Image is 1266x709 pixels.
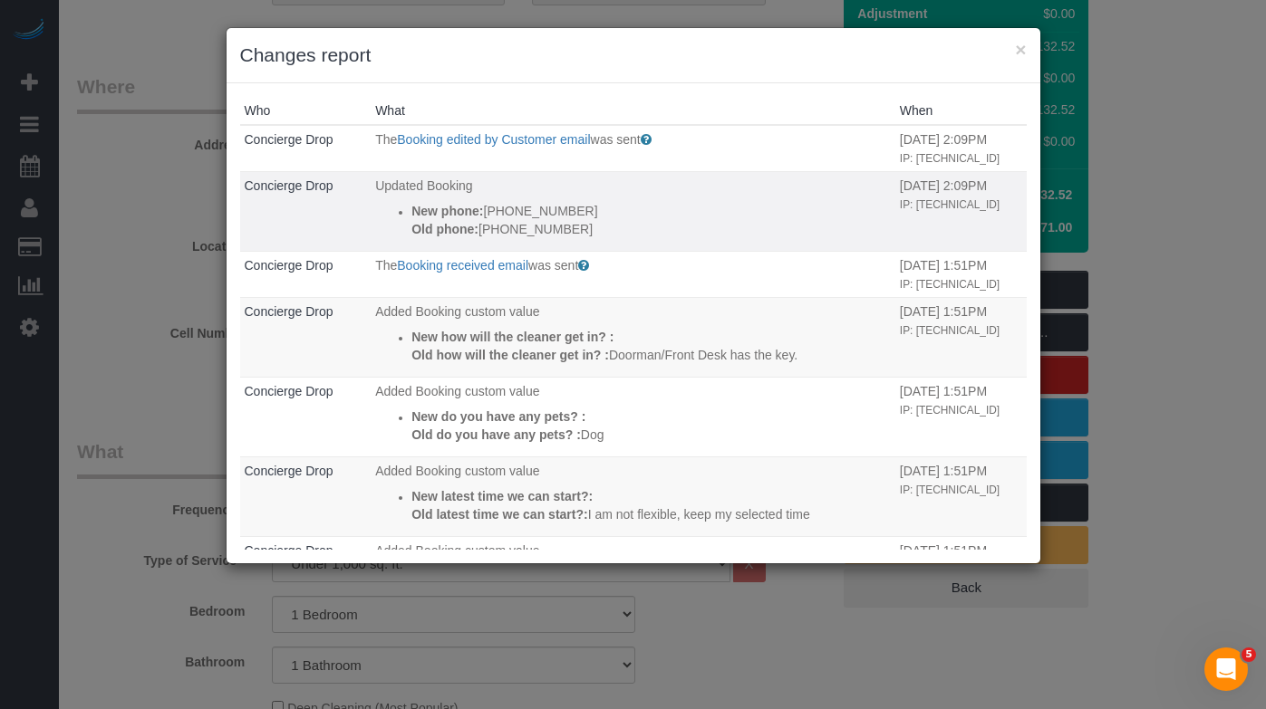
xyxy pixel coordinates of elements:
button: × [1015,40,1026,59]
p: Doorman/Front Desk has the key. [411,346,891,364]
strong: Old do you have any pets? : [411,427,581,442]
strong: Old how will the cleaner get in? : [411,348,609,362]
p: Dog [411,426,891,444]
a: Concierge Drop [245,464,333,478]
small: IP: [TECHNICAL_ID] [900,198,1000,211]
small: IP: [TECHNICAL_ID] [900,484,1000,496]
th: Who [240,97,372,125]
td: What [371,377,895,456]
td: When [895,536,1027,616]
td: When [895,377,1027,456]
a: Booking edited by Customer email [397,132,590,147]
td: What [371,125,895,171]
small: IP: [TECHNICAL_ID] [900,404,1000,417]
span: Updated Booking [375,178,472,193]
td: When [895,251,1027,297]
td: Who [240,171,372,251]
td: When [895,171,1027,251]
a: Booking received email [397,258,528,273]
span: Added Booking custom value [375,543,539,558]
a: Concierge Drop [245,258,333,273]
td: Who [240,251,372,297]
td: When [895,125,1027,171]
strong: New latest time we can start?: [411,489,593,503]
td: What [371,456,895,536]
strong: New do you have any pets? : [411,409,585,424]
strong: Old phone: [411,222,478,236]
td: Who [240,456,372,536]
a: Concierge Drop [245,178,333,193]
strong: New how will the cleaner get in? : [411,330,614,344]
td: What [371,536,895,616]
small: IP: [TECHNICAL_ID] [900,152,1000,165]
td: Who [240,125,372,171]
span: was sent [591,132,641,147]
td: When [895,456,1027,536]
p: [PHONE_NUMBER] [411,220,891,238]
span: Added Booking custom value [375,464,539,478]
th: When [895,97,1027,125]
td: What [371,251,895,297]
span: was sent [528,258,578,273]
p: I am not flexible, keep my selected time [411,505,891,523]
span: Added Booking custom value [375,384,539,398]
a: Concierge Drop [245,304,333,319]
span: 5 [1242,647,1256,662]
span: The [375,258,397,273]
strong: New phone: [411,204,483,218]
th: What [371,97,895,125]
small: IP: [TECHNICAL_ID] [900,324,1000,337]
span: The [375,132,397,147]
sui-modal: Changes report [227,28,1040,563]
td: Who [240,536,372,616]
a: Concierge Drop [245,543,333,558]
p: [PHONE_NUMBER] [411,202,891,220]
td: Who [240,377,372,456]
td: What [371,171,895,251]
iframe: Intercom live chat [1204,647,1248,691]
td: What [371,297,895,377]
small: IP: [TECHNICAL_ID] [900,278,1000,291]
strong: Old latest time we can start?: [411,507,588,522]
a: Concierge Drop [245,384,333,398]
h3: Changes report [240,42,1027,69]
td: Who [240,297,372,377]
span: Added Booking custom value [375,304,539,319]
a: Concierge Drop [245,132,333,147]
td: When [895,297,1027,377]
